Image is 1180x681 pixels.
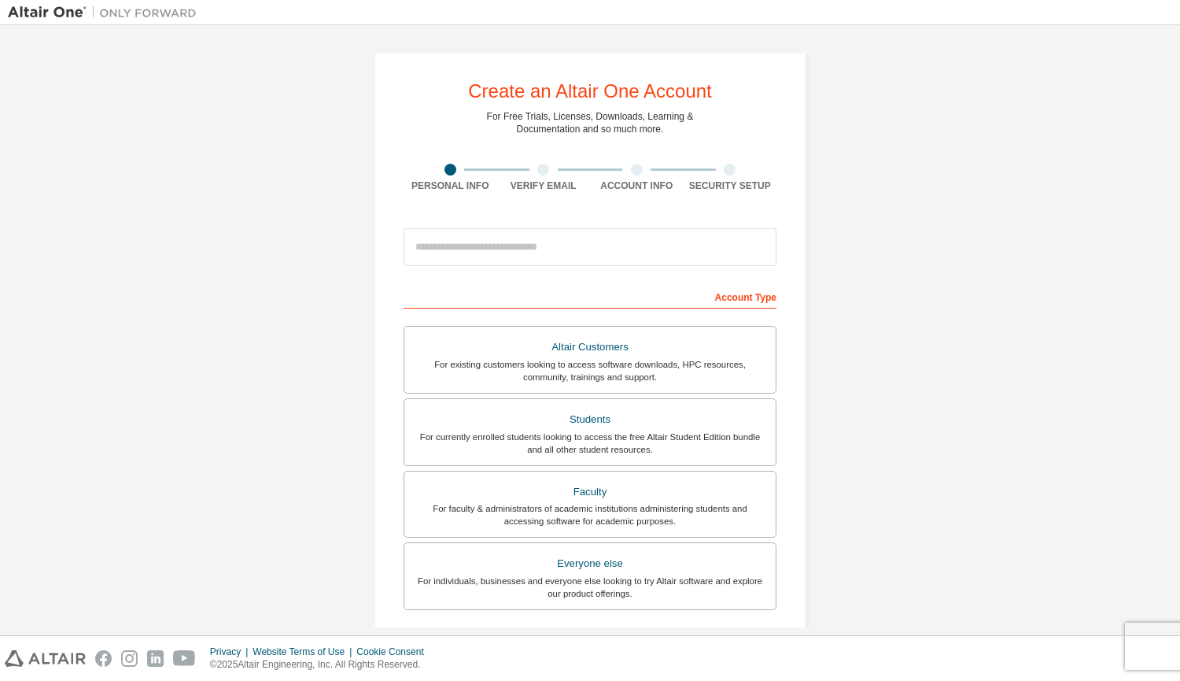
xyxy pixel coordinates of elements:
img: linkedin.svg [147,650,164,667]
div: Altair Customers [414,336,766,358]
div: Everyone else [414,553,766,575]
div: Create an Altair One Account [468,82,712,101]
img: altair_logo.svg [5,650,86,667]
img: instagram.svg [121,650,138,667]
div: For currently enrolled students looking to access the free Altair Student Edition bundle and all ... [414,431,766,456]
div: Faculty [414,481,766,503]
div: For faculty & administrators of academic institutions administering students and accessing softwa... [414,502,766,527]
p: © 2025 Altair Engineering, Inc. All Rights Reserved. [210,658,433,672]
div: Personal Info [404,180,497,192]
div: For existing customers looking to access software downloads, HPC resources, community, trainings ... [414,358,766,383]
div: Privacy [210,646,253,658]
img: youtube.svg [173,650,196,667]
div: Cookie Consent [356,646,433,658]
div: Account Info [590,180,684,192]
div: For individuals, businesses and everyone else looking to try Altair software and explore our prod... [414,575,766,600]
div: Security Setup [684,180,777,192]
div: For Free Trials, Licenses, Downloads, Learning & Documentation and so much more. [487,110,694,135]
div: Account Type [404,283,776,309]
img: Altair One [8,5,205,20]
div: Verify Email [497,180,591,192]
div: Students [414,409,766,431]
img: facebook.svg [95,650,112,667]
div: Website Terms of Use [253,646,356,658]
